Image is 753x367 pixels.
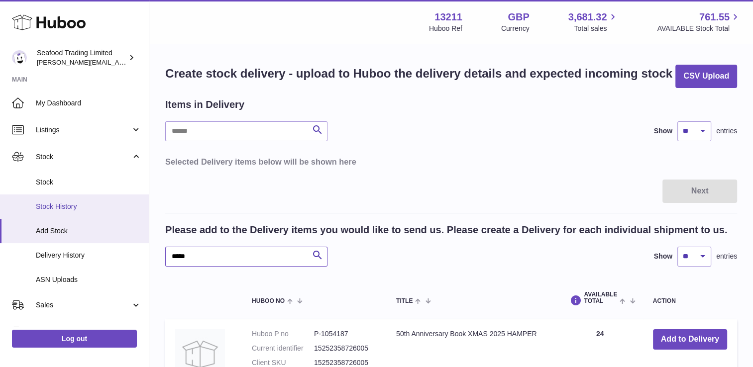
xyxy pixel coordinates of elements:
span: entries [716,252,737,261]
a: 3,681.32 Total sales [568,10,619,33]
span: Delivery History [36,251,141,260]
label: Show [654,126,672,136]
span: Sales [36,300,131,310]
dd: 15252358726005 [314,344,376,353]
span: Stock [36,178,141,187]
span: [PERSON_NAME][EMAIL_ADDRESS][DOMAIN_NAME] [37,58,200,66]
button: Add to Delivery [653,329,727,350]
dt: Current identifier [252,344,314,353]
a: Log out [12,330,137,348]
span: Listings [36,125,131,135]
span: Add Stock [36,226,141,236]
button: CSV Upload [675,65,737,88]
span: Stock History [36,202,141,211]
h2: Please add to the Delivery items you would like to send us. Please create a Delivery for each ind... [165,223,727,237]
div: Huboo Ref [429,24,462,33]
span: My Dashboard [36,98,141,108]
div: Currency [501,24,530,33]
dd: P-1054187 [314,329,376,339]
span: Stock [36,152,131,162]
strong: 13211 [434,10,462,24]
h2: Items in Delivery [165,98,244,111]
h3: Selected Delivery items below will be shown here [165,156,737,167]
span: Huboo no [252,298,285,304]
dt: Huboo P no [252,329,314,339]
span: Title [396,298,413,304]
span: AVAILABLE Total [584,291,617,304]
span: Total sales [574,24,618,33]
div: Seafood Trading Limited [37,48,126,67]
strong: GBP [508,10,529,24]
a: 761.55 AVAILABLE Stock Total [657,10,741,33]
span: 3,681.32 [568,10,607,24]
span: 761.55 [699,10,730,24]
span: AVAILABLE Stock Total [657,24,741,33]
label: Show [654,252,672,261]
span: ASN Uploads [36,275,141,284]
div: Action [653,298,727,304]
span: entries [716,126,737,136]
h1: Create stock delivery - upload to Huboo the delivery details and expected incoming stock [165,66,672,82]
img: nathaniellynch@rickstein.com [12,50,27,65]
